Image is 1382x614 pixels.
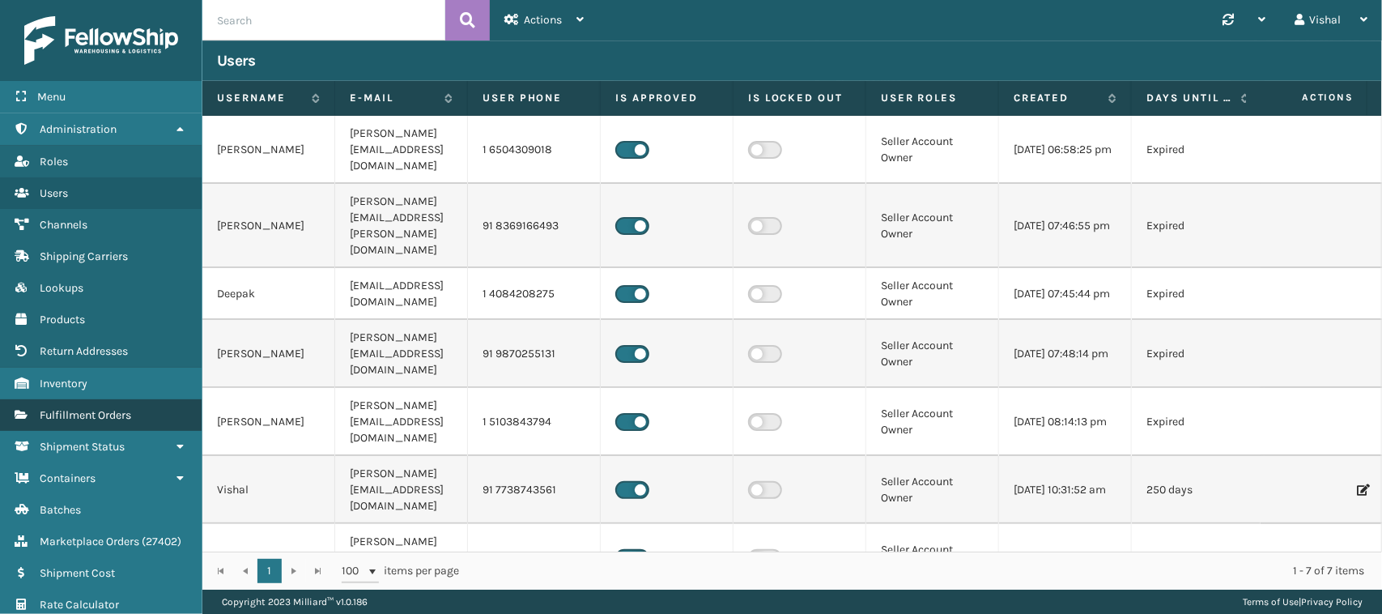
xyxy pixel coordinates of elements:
[999,268,1132,320] td: [DATE] 07:45:44 pm
[999,184,1132,268] td: [DATE] 07:46:55 pm
[342,559,460,583] span: items per page
[40,155,68,168] span: Roles
[142,535,181,548] span: ( 27402 )
[1132,116,1265,184] td: Expired
[1132,456,1265,524] td: 250 days
[40,471,96,485] span: Containers
[335,524,468,592] td: [PERSON_NAME][EMAIL_ADDRESS][DOMAIN_NAME]
[1251,84,1363,111] span: Actions
[40,344,128,358] span: Return Addresses
[999,456,1132,524] td: [DATE] 10:31:52 am
[1132,524,1265,592] td: 93 days
[866,388,999,456] td: Seller Account Owner
[40,440,125,454] span: Shipment Status
[202,184,335,268] td: [PERSON_NAME]
[468,456,601,524] td: 91 7738743561
[615,91,718,105] label: Is Approved
[40,566,115,580] span: Shipment Cost
[999,116,1132,184] td: [DATE] 06:58:25 pm
[40,186,68,200] span: Users
[40,503,81,517] span: Batches
[468,388,601,456] td: 1 5103843794
[202,320,335,388] td: [PERSON_NAME]
[40,281,83,295] span: Lookups
[999,388,1132,456] td: [DATE] 08:14:13 pm
[202,388,335,456] td: [PERSON_NAME]
[866,184,999,268] td: Seller Account Owner
[257,559,282,583] a: 1
[202,524,335,592] td: [PERSON_NAME]
[335,268,468,320] td: [EMAIL_ADDRESS][DOMAIN_NAME]
[1243,596,1299,608] a: Terms of Use
[40,218,87,232] span: Channels
[335,456,468,524] td: [PERSON_NAME][EMAIL_ADDRESS][DOMAIN_NAME]
[1132,320,1265,388] td: Expired
[999,320,1132,388] td: [DATE] 07:48:14 pm
[468,184,601,268] td: 91 8369166493
[1132,184,1265,268] td: Expired
[1243,590,1363,614] div: |
[1132,268,1265,320] td: Expired
[342,563,366,579] span: 100
[202,456,335,524] td: Vishal
[468,524,601,592] td: 91 9702500903
[1014,91,1100,105] label: Created
[40,535,139,548] span: Marketplace Orders
[217,91,304,105] label: Username
[40,313,85,326] span: Products
[483,563,1364,579] div: 1 - 7 of 7 items
[866,456,999,524] td: Seller Account Owner
[40,377,87,390] span: Inventory
[335,116,468,184] td: [PERSON_NAME][EMAIL_ADDRESS][DOMAIN_NAME]
[217,51,256,70] h3: Users
[40,408,131,422] span: Fulfillment Orders
[222,590,368,614] p: Copyright 2023 Milliard™ v 1.0.186
[37,90,66,104] span: Menu
[1132,388,1265,456] td: Expired
[468,320,601,388] td: 91 9870255131
[1357,484,1367,496] i: Edit
[483,91,585,105] label: User phone
[468,116,601,184] td: 1 6504309018
[1146,91,1233,105] label: Days until password expires
[881,91,984,105] label: User Roles
[335,184,468,268] td: [PERSON_NAME][EMAIL_ADDRESS][PERSON_NAME][DOMAIN_NAME]
[748,91,851,105] label: Is Locked Out
[866,320,999,388] td: Seller Account Owner
[866,524,999,592] td: Seller Account Owner
[524,13,562,27] span: Actions
[335,388,468,456] td: [PERSON_NAME][EMAIL_ADDRESS][DOMAIN_NAME]
[335,320,468,388] td: [PERSON_NAME][EMAIL_ADDRESS][DOMAIN_NAME]
[24,16,178,65] img: logo
[40,122,117,136] span: Administration
[1301,596,1363,608] a: Privacy Policy
[350,91,436,105] label: E-mail
[999,524,1132,592] td: [DATE] 09:53:27 pm
[40,598,119,612] span: Rate Calculator
[866,116,999,184] td: Seller Account Owner
[202,268,335,320] td: Deepak
[468,268,601,320] td: 1 4084208275
[202,116,335,184] td: [PERSON_NAME]
[40,249,128,263] span: Shipping Carriers
[866,268,999,320] td: Seller Account Owner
